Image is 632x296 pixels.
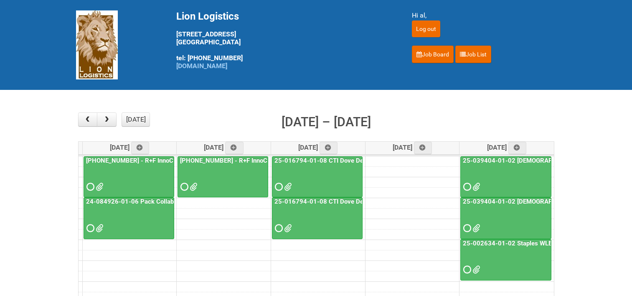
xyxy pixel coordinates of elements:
[472,225,478,231] span: GROUP 2000.jpg GROUP 3000.jpg GROUP 4000.jpg GROUP 5000.jpg GROUP 6000.jpg GROUP 1000.jpg MOR 25-...
[84,197,174,239] a: 24-084926-01-06 Pack Collab Wand Tint
[96,225,102,231] span: grp 1001 2..jpg group 1001 1..jpg MOR 24-084926-01-08.xlsm Labels 24-084926-01-06 Pack Collab Wan...
[273,198,436,205] a: 25-016794-01-08 CTI Dove Deep Moisture - Photos slot
[472,267,478,273] span: GROUP 1001.jpg JNF 25-002634-01 Staples WLE 2025 - 7th Mailing.doc Staples Letter 2025.pdf LPF 25...
[463,225,469,231] span: Requested
[131,142,150,154] a: Add an event
[84,157,183,164] a: [PHONE_NUMBER] - R+F InnoCPT
[393,143,432,151] span: [DATE]
[180,184,186,190] span: Requested
[176,10,391,70] div: [STREET_ADDRESS] [GEOGRAPHIC_DATA] tel: [PHONE_NUMBER]
[176,10,239,22] span: Lion Logistics
[178,157,310,164] a: [PHONE_NUMBER] - R+F InnoCPT - photo slot
[463,267,469,273] span: Requested
[86,225,92,231] span: Requested
[284,184,290,190] span: MDN 25-016794-01-08 - LEFTOVERS.xlsx LPF_V2 25-016794-01-08.xlsx Dove DM Usage Instructions_V1.pd...
[204,143,244,151] span: [DATE]
[96,184,102,190] span: MDN 25-032854-01-08 Left overs.xlsx MOR 25-032854-01-08.xlsm 25_032854_01_LABELS_Lion.xlsx MDN 25...
[225,142,244,154] a: Add an event
[412,10,556,20] div: Hi al,
[298,143,338,151] span: [DATE]
[176,62,227,70] a: [DOMAIN_NAME]
[122,112,150,127] button: [DATE]
[320,142,338,154] a: Add an event
[84,198,205,205] a: 24-084926-01-06 Pack Collab Wand Tint
[273,157,398,164] a: 25-016794-01-08 CTI Dove Deep Moisture
[472,184,478,190] span: MDN 25-039404-01-02 MDN #2 LEFTOVERS.xlsx LPF 25-039404-01-02.xlsx Additional Product Insert.pdf ...
[282,112,371,132] h2: [DATE] – [DATE]
[272,156,363,198] a: 25-016794-01-08 CTI Dove Deep Moisture
[275,184,281,190] span: Requested
[460,239,551,281] a: 25-002634-01-02 Staples WLE 2025 Community - Seventh Mailing
[508,142,527,154] a: Add an event
[76,10,118,79] img: Lion Logistics
[76,41,118,48] a: Lion Logistics
[412,46,454,63] a: Job Board
[275,225,281,231] span: Requested
[461,157,631,164] a: 25-039404-01-02 [DEMOGRAPHIC_DATA] Wet Shave SQM
[412,20,440,37] input: Log out
[110,143,150,151] span: [DATE]
[463,184,469,190] span: Requested
[487,143,527,151] span: [DATE]
[455,46,491,63] a: Job List
[460,156,551,198] a: 25-039404-01-02 [DEMOGRAPHIC_DATA] Wet Shave SQM
[272,197,363,239] a: 25-016794-01-08 CTI Dove Deep Moisture - Photos slot
[460,197,551,239] a: 25-039404-01-02 [DEMOGRAPHIC_DATA] Wet Shave SQM - photo slot
[178,156,268,198] a: [PHONE_NUMBER] - R+F InnoCPT - photo slot
[190,184,195,190] span: GROUP 001.jpg GROUP 001 (2).jpg
[84,156,174,198] a: [PHONE_NUMBER] - R+F InnoCPT
[86,184,92,190] span: Requested
[284,225,290,231] span: Grp 2002 Seed.jpg Grp 2002 2..jpg grp 2002 1..jpg Grp 2001 Seed.jpg GRp 2001 2..jpg Grp 2001 1..j...
[414,142,432,154] a: Add an event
